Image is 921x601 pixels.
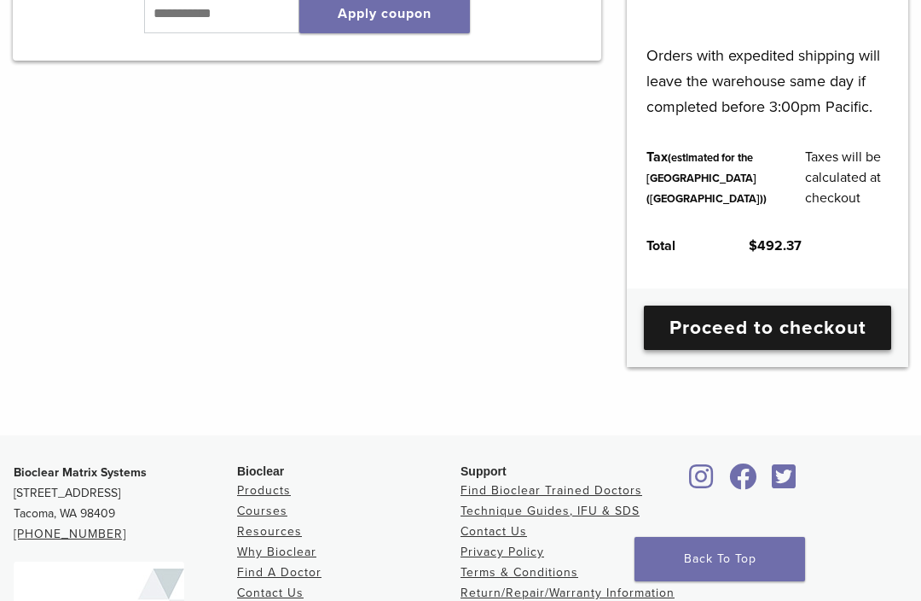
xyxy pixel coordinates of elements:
[14,463,237,545] p: [STREET_ADDRESS] Tacoma, WA 98409
[460,483,642,498] a: Find Bioclear Trained Doctors
[460,586,675,600] a: Return/Repair/Warranty Information
[684,474,720,491] a: Bioclear
[644,306,891,350] a: Proceed to checkout
[634,537,805,581] a: Back To Top
[460,504,640,518] a: Technique Guides, IFU & SDS
[749,237,802,254] bdi: 492.37
[460,565,578,580] a: Terms & Conditions
[785,133,911,222] td: Taxes will be calculated at checkout
[749,237,757,254] span: $
[627,222,729,270] th: Total
[646,17,892,120] p: Orders with expedited shipping will leave the warehouse same day if completed before 3:00pm Pacific.
[237,586,304,600] a: Contact Us
[460,545,544,559] a: Privacy Policy
[723,474,762,491] a: Bioclear
[766,474,802,491] a: Bioclear
[14,465,147,480] strong: Bioclear Matrix Systems
[237,464,284,478] span: Bioclear
[646,151,767,206] small: (estimated for the [GEOGRAPHIC_DATA] ([GEOGRAPHIC_DATA]))
[237,504,287,518] a: Courses
[460,524,527,539] a: Contact Us
[237,565,321,580] a: Find A Doctor
[237,483,291,498] a: Products
[460,464,507,478] span: Support
[627,133,785,222] th: Tax
[237,545,316,559] a: Why Bioclear
[14,527,126,541] a: [PHONE_NUMBER]
[237,524,302,539] a: Resources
